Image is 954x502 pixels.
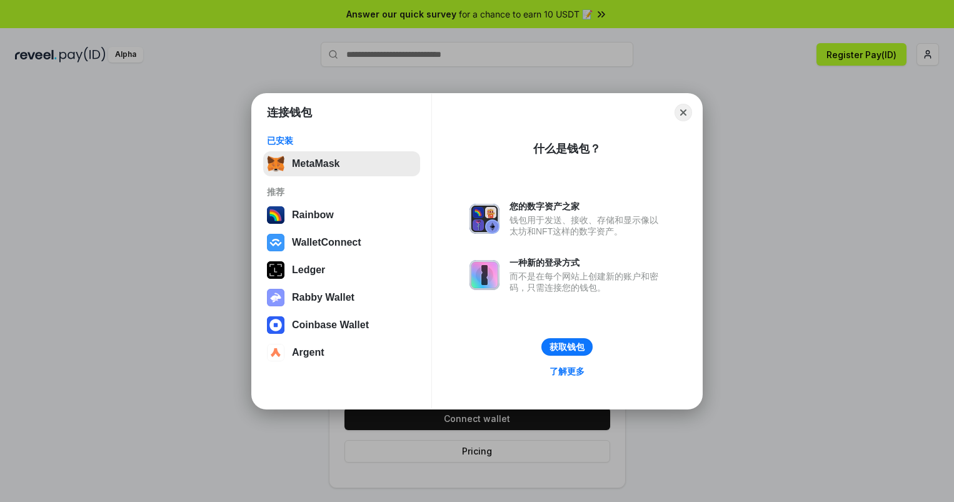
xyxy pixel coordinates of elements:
button: Rainbow [263,203,420,228]
img: svg+xml,%3Csvg%20xmlns%3D%22http%3A%2F%2Fwww.w3.org%2F2000%2Fsvg%22%20fill%3D%22none%22%20viewBox... [469,260,500,290]
a: 了解更多 [542,363,592,379]
img: svg+xml,%3Csvg%20width%3D%22120%22%20height%3D%22120%22%20viewBox%3D%220%200%20120%20120%22%20fil... [267,206,284,224]
button: Close [675,104,692,121]
div: 推荐 [267,186,416,198]
img: svg+xml,%3Csvg%20width%3D%2228%22%20height%3D%2228%22%20viewBox%3D%220%200%2028%2028%22%20fill%3D... [267,234,284,251]
button: Coinbase Wallet [263,313,420,338]
div: 您的数字资产之家 [510,201,665,212]
button: WalletConnect [263,230,420,255]
div: 钱包用于发送、接收、存储和显示像以太坊和NFT这样的数字资产。 [510,214,665,237]
img: svg+xml,%3Csvg%20width%3D%2228%22%20height%3D%2228%22%20viewBox%3D%220%200%2028%2028%22%20fill%3D... [267,344,284,361]
button: Argent [263,340,420,365]
div: WalletConnect [292,237,361,248]
img: svg+xml,%3Csvg%20xmlns%3D%22http%3A%2F%2Fwww.w3.org%2F2000%2Fsvg%22%20width%3D%2228%22%20height%3... [267,261,284,279]
div: 一种新的登录方式 [510,257,665,268]
button: MetaMask [263,151,420,176]
h1: 连接钱包 [267,105,312,120]
div: Argent [292,347,324,358]
div: Rabby Wallet [292,292,354,303]
div: Coinbase Wallet [292,319,369,331]
div: 什么是钱包？ [533,141,601,156]
button: Ledger [263,258,420,283]
img: svg+xml,%3Csvg%20xmlns%3D%22http%3A%2F%2Fwww.w3.org%2F2000%2Fsvg%22%20fill%3D%22none%22%20viewBox... [469,204,500,234]
div: Rainbow [292,209,334,221]
img: svg+xml,%3Csvg%20xmlns%3D%22http%3A%2F%2Fwww.w3.org%2F2000%2Fsvg%22%20fill%3D%22none%22%20viewBox... [267,289,284,306]
div: 了解更多 [550,366,585,377]
div: 已安装 [267,135,416,146]
img: svg+xml,%3Csvg%20fill%3D%22none%22%20height%3D%2233%22%20viewBox%3D%220%200%2035%2033%22%20width%... [267,155,284,173]
div: 获取钱包 [550,341,585,353]
div: 而不是在每个网站上创建新的账户和密码，只需连接您的钱包。 [510,271,665,293]
button: Rabby Wallet [263,285,420,310]
div: Ledger [292,264,325,276]
img: svg+xml,%3Csvg%20width%3D%2228%22%20height%3D%2228%22%20viewBox%3D%220%200%2028%2028%22%20fill%3D... [267,316,284,334]
div: MetaMask [292,158,339,169]
button: 获取钱包 [541,338,593,356]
